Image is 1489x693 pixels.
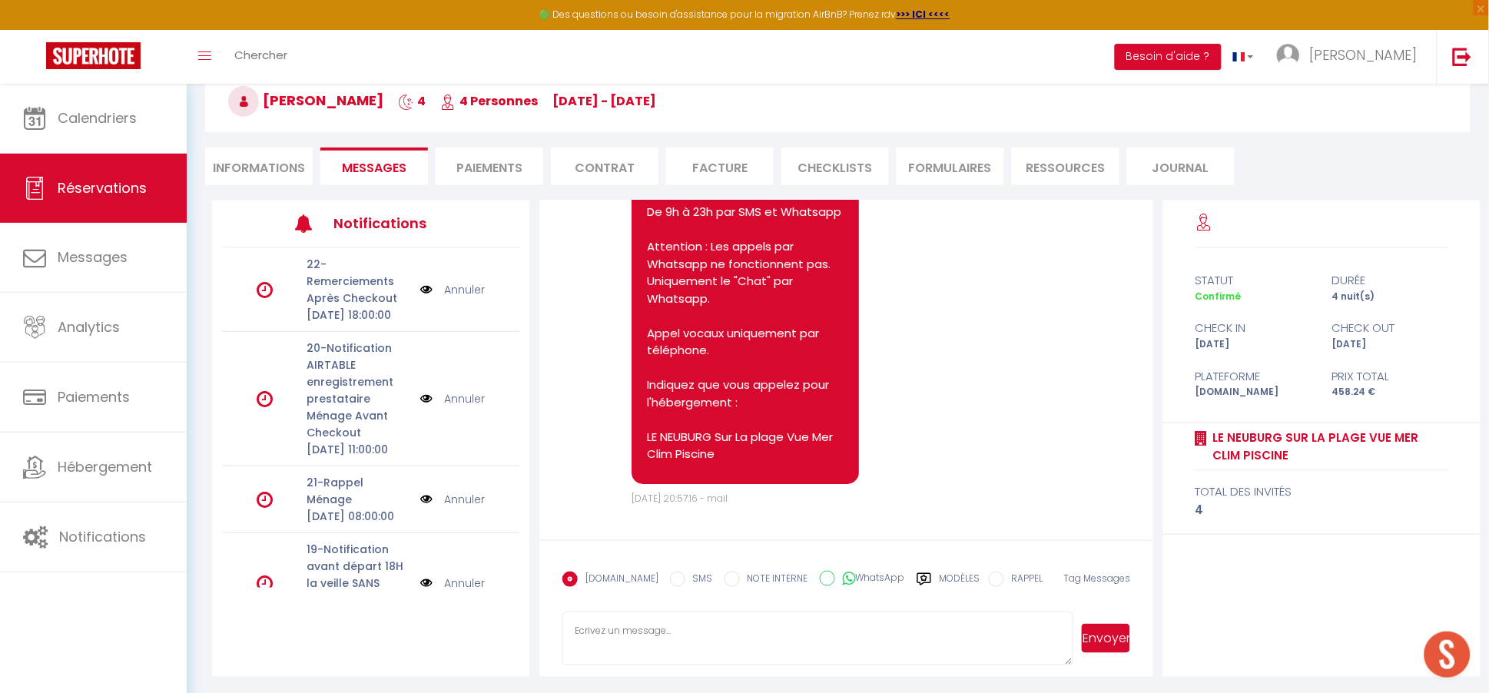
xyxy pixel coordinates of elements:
[1208,429,1449,465] a: LE NEUBURG Sur La plage Vue Mer Clim Piscine
[940,572,980,598] label: Modèles
[307,441,410,458] p: [DATE] 11:00:00
[58,108,137,128] span: Calendriers
[223,30,299,84] a: Chercher
[1012,148,1119,185] li: Ressources
[58,178,147,197] span: Réservations
[307,307,410,323] p: [DATE] 18:00:00
[1186,367,1322,386] div: Plateforme
[578,572,658,589] label: [DOMAIN_NAME]
[307,256,410,307] p: 22-Remerciements Après Checkout
[234,47,287,63] span: Chercher
[1322,271,1459,290] div: durée
[307,541,410,608] p: 19-Notification avant départ 18H la veille SANS CAUTION
[1186,385,1322,400] div: [DOMAIN_NAME]
[440,92,538,110] span: 4 Personnes
[1322,337,1459,352] div: [DATE]
[1322,367,1459,386] div: Prix total
[1063,572,1130,585] span: Tag Messages
[444,390,485,407] a: Annuler
[420,390,433,407] img: NO IMAGE
[1196,290,1242,303] span: Confirmé
[444,491,485,508] a: Annuler
[1265,30,1437,84] a: ... [PERSON_NAME]
[1310,45,1418,65] span: [PERSON_NAME]
[897,148,1004,185] li: FORMULAIRES
[1004,572,1043,589] label: RAPPEL
[420,491,433,508] img: NO IMAGE
[1186,337,1322,352] div: [DATE]
[420,575,433,592] img: NO IMAGE
[59,527,146,546] span: Notifications
[647,118,844,463] p: [PERSON_NAME] Equipe d'accueil 7 jours sur 7 de 9h à 21h au [PHONE_NUMBER] De 9h à 23h par SMS et...
[1322,385,1459,400] div: 458.24 €
[666,148,774,185] li: Facture
[436,148,543,185] li: Paiements
[1277,44,1300,67] img: ...
[897,8,950,21] a: >>> ICI <<<<
[307,508,410,525] p: [DATE] 08:00:00
[46,42,141,69] img: Super Booking
[205,148,313,185] li: Informations
[781,148,889,185] li: CHECKLISTS
[835,571,905,588] label: WhatsApp
[58,317,120,337] span: Analytics
[1453,47,1472,66] img: logout
[552,92,656,110] span: [DATE] - [DATE]
[58,247,128,267] span: Messages
[444,281,485,298] a: Annuler
[58,387,130,406] span: Paiements
[342,159,406,177] span: Messages
[1115,44,1222,70] button: Besoin d'aide ?
[551,148,658,185] li: Contrat
[740,572,808,589] label: NOTE INTERNE
[444,575,485,592] a: Annuler
[420,281,433,298] img: NO IMAGE
[333,206,457,240] h3: Notifications
[685,572,713,589] label: SMS
[1186,271,1322,290] div: statut
[1082,624,1130,653] button: Envoyer
[1127,148,1235,185] li: Journal
[228,91,383,110] span: [PERSON_NAME]
[632,492,728,505] span: [DATE] 20:57:16 - mail
[1196,482,1449,501] div: total des invités
[1322,290,1459,304] div: 4 nuit(s)
[58,457,152,476] span: Hébergement
[307,474,410,508] p: 21-Rappel Ménage
[1186,319,1322,337] div: check in
[1424,632,1471,678] div: Ouvrir le chat
[307,340,410,441] p: 20-Notification AIRTABLE enregistrement prestataire Ménage Avant Checkout
[398,92,426,110] span: 4
[1322,319,1459,337] div: check out
[1196,501,1449,519] div: 4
